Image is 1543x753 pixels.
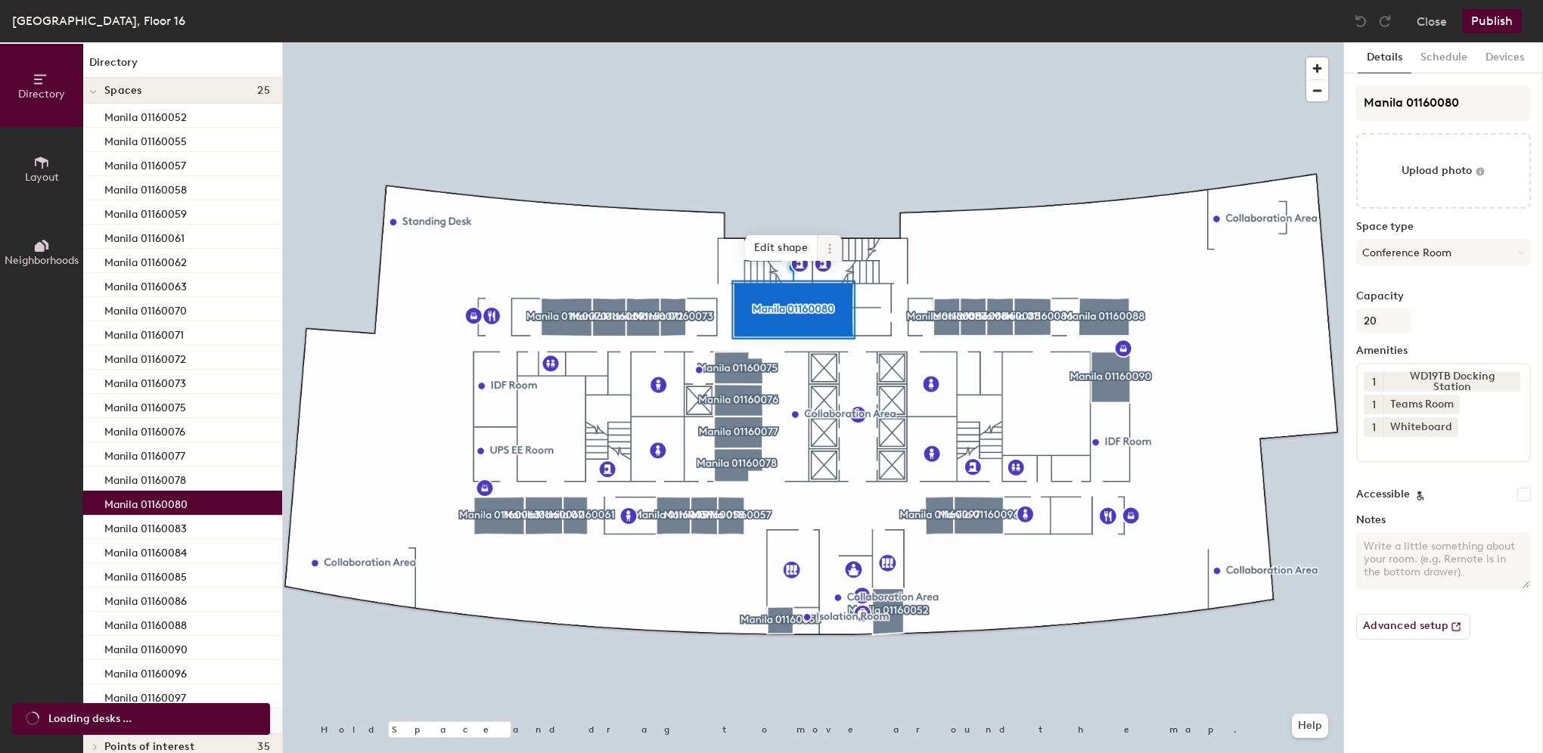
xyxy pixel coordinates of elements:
button: 1 [1364,417,1383,437]
div: Whiteboard [1383,417,1458,437]
span: 35 [257,741,270,753]
img: Undo [1353,14,1368,29]
label: Notes [1356,514,1531,526]
button: Devices [1476,42,1533,73]
button: Schedule [1411,42,1476,73]
span: Points of interest [104,741,194,753]
p: Manila 01160086 [104,590,187,608]
h1: Directory [83,54,282,78]
p: Manila 01160090 [104,639,188,656]
p: Manila 01160071 [104,324,184,342]
p: Manila 01160076 [104,421,185,438]
div: [GEOGRAPHIC_DATA], Floor 16 [12,11,185,30]
p: Manila 01160080 [104,494,188,511]
p: Manila 01160096 [104,663,187,680]
button: Upload photo [1356,133,1531,209]
p: Manila 01160078 [104,469,186,487]
span: Edit shape [745,235,818,261]
p: Manila 01160097 [104,687,186,705]
p: Manila 01160058 [104,179,187,197]
p: Manila 01160077 [104,445,185,463]
span: 1 [1372,420,1376,435]
p: Manila 01160055 [104,131,187,148]
label: Capacity [1356,290,1531,302]
button: Publish [1462,9,1522,33]
div: WD19TB Docking Station [1383,372,1520,392]
p: Manila 01160052 [104,107,187,124]
span: 1 [1372,397,1376,413]
p: Manila 01160063 [104,276,187,293]
p: Manila 01160088 [104,615,187,632]
button: Conference Room [1356,239,1531,266]
p: Manila 01160072 [104,349,186,366]
span: Layout [25,171,59,184]
button: 1 [1364,372,1383,392]
span: 25 [257,85,270,97]
label: Accessible [1356,488,1410,500]
span: Directory [18,88,65,101]
div: Teams Room [1383,395,1460,414]
span: Spaces [104,85,142,97]
p: Manila 01160059 [104,203,187,221]
p: Manila 01160073 [104,373,186,390]
span: Neighborhoods [5,254,79,267]
label: Amenities [1356,345,1531,357]
button: Details [1358,42,1411,73]
p: Manila 01160057 [104,155,186,172]
span: Loading desks ... [48,711,132,727]
p: Manila 01160085 [104,566,187,584]
p: Manila 01160083 [104,518,187,535]
img: Redo [1377,14,1392,29]
label: Space type [1356,221,1531,233]
button: 1 [1364,395,1383,414]
button: Close [1417,9,1447,33]
button: Help [1292,714,1328,738]
p: Manila 01160075 [104,397,186,414]
button: Advanced setup [1356,614,1470,640]
p: Manila 01160084 [104,542,187,559]
p: Manila 01160062 [104,252,187,269]
p: Manila 01160061 [104,228,185,245]
span: 1 [1372,374,1376,390]
p: Manila 01160070 [104,300,187,318]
